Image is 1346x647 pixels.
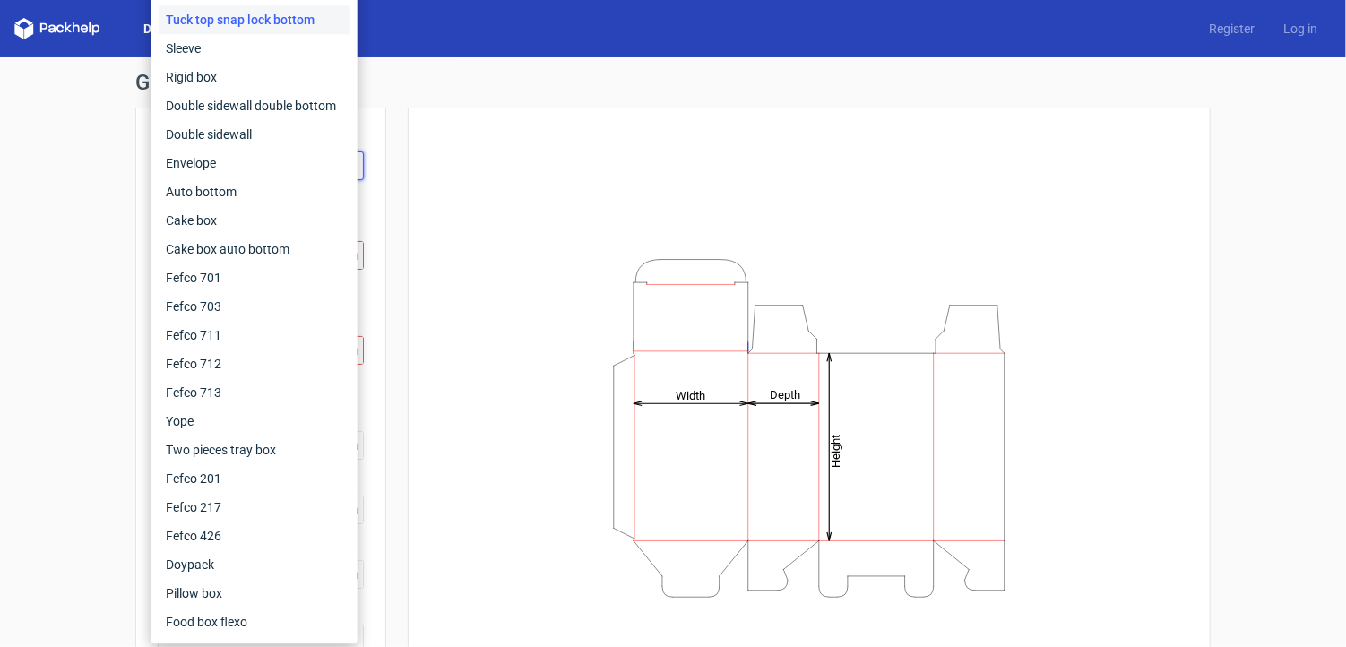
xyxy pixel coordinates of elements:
div: Auto bottom [159,177,350,206]
div: Double sidewall [159,120,350,149]
div: Fefco 713 [159,378,350,407]
div: Doypack [159,550,350,579]
div: Fefco 201 [159,464,350,493]
div: Fefco 703 [159,292,350,321]
div: Fefco 701 [159,263,350,292]
div: Envelope [159,149,350,177]
div: Sleeve [159,34,350,63]
tspan: Depth [770,388,800,401]
div: Rigid box [159,63,350,91]
div: Two pieces tray box [159,436,350,464]
div: Tuck top snap lock bottom [159,5,350,34]
div: Cake box [159,206,350,235]
div: Food box flexo [159,608,350,636]
tspan: Width [676,388,705,401]
div: Double sidewall double bottom [159,91,350,120]
div: Pillow box [159,579,350,608]
div: Fefco 712 [159,349,350,378]
a: Register [1195,20,1269,38]
div: Fefco 217 [159,493,350,522]
div: Cake box auto bottom [159,235,350,263]
div: Fefco 426 [159,522,350,550]
div: Yope [159,407,350,436]
h1: Generate new dieline [135,72,1211,93]
div: Fefco 711 [159,321,350,349]
a: Log in [1269,20,1332,38]
a: Dielines [129,20,204,38]
tspan: Height [829,434,842,467]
